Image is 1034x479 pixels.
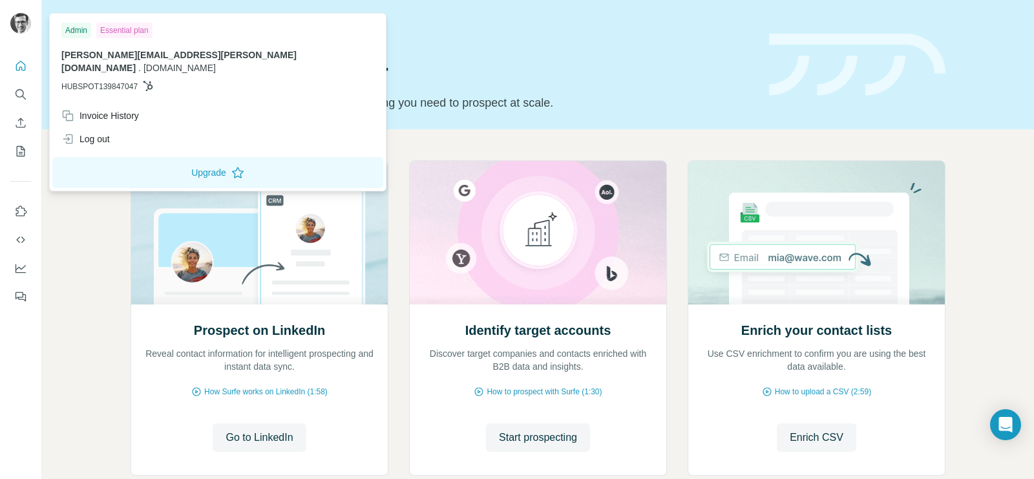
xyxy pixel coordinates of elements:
button: Upgrade [52,157,383,188]
button: Use Surfe API [10,228,31,251]
p: Pick your starting point and we’ll provide everything you need to prospect at scale. [131,94,754,112]
img: Identify target accounts [409,161,667,304]
img: Avatar [10,13,31,34]
span: Go to LinkedIn [226,430,293,445]
button: Dashboard [10,257,31,280]
div: Log out [61,133,110,145]
button: Use Surfe on LinkedIn [10,200,31,223]
div: Open Intercom Messenger [990,409,1021,440]
span: Enrich CSV [790,430,843,445]
div: Quick start [131,24,754,37]
span: . [138,63,141,73]
img: Enrich your contact lists [688,161,945,304]
h2: Identify target accounts [465,321,611,339]
div: Essential plan [96,23,153,38]
button: My lists [10,140,31,163]
button: Search [10,83,31,106]
h2: Enrich your contact lists [741,321,892,339]
span: [DOMAIN_NAME] [143,63,216,73]
button: Quick start [10,54,31,78]
p: Discover target companies and contacts enriched with B2B data and insights. [423,347,653,373]
span: How Surfe works on LinkedIn (1:58) [204,386,328,398]
span: [PERSON_NAME][EMAIL_ADDRESS][PERSON_NAME][DOMAIN_NAME] [61,50,297,73]
h1: Let’s prospect together [131,60,754,86]
button: Enrich CSV [777,423,856,452]
span: HUBSPOT139847047 [61,81,138,92]
img: Prospect on LinkedIn [131,161,388,304]
button: Go to LinkedIn [213,423,306,452]
h2: Prospect on LinkedIn [194,321,325,339]
span: How to prospect with Surfe (1:30) [487,386,602,398]
p: Use CSV enrichment to confirm you are using the best data available. [701,347,932,373]
span: Start prospecting [499,430,577,445]
button: Feedback [10,285,31,308]
button: Start prospecting [486,423,590,452]
div: Invoice History [61,109,139,122]
button: Enrich CSV [10,111,31,134]
p: Reveal contact information for intelligent prospecting and instant data sync. [144,347,375,373]
div: Admin [61,23,91,38]
span: How to upload a CSV (2:59) [775,386,871,398]
img: banner [769,34,945,96]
